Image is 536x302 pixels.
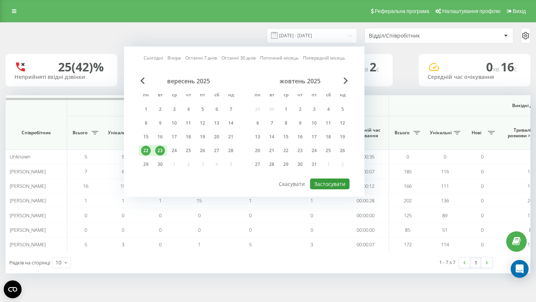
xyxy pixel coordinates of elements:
[393,130,411,136] span: Всього
[210,104,224,115] div: сб 6 вер 2025 р.
[221,54,256,61] a: Останні 30 днів
[444,153,446,160] span: 0
[342,193,389,208] td: 00:00:28
[493,65,501,73] span: хв
[141,160,151,169] div: 29
[84,153,87,160] span: 5
[310,179,350,189] button: Застосувати
[195,118,210,129] div: пт 12 вер 2025 р.
[153,131,167,142] div: вт 16 вер 2025 р.
[370,59,379,75] span: 2
[481,183,484,189] span: 0
[141,105,151,114] div: 1
[122,241,124,248] span: 3
[279,145,293,156] div: ср 22 жовт 2025 р.
[279,131,293,142] div: ср 15 жовт 2025 р.
[307,118,321,129] div: пт 10 жовт 2025 р.
[335,104,350,115] div: нд 5 жовт 2025 р.
[295,146,305,155] div: 23
[293,131,307,142] div: чт 16 жовт 2025 р.
[226,146,236,155] div: 28
[198,212,201,219] span: 0
[10,241,46,248] span: [PERSON_NAME]
[321,104,335,115] div: сб 4 жовт 2025 р.
[84,197,87,204] span: 1
[309,146,319,155] div: 24
[348,127,383,139] span: Середній час очікування
[139,159,153,170] div: пн 29 вер 2025 р.
[184,118,193,128] div: 11
[309,90,320,101] abbr: п’ятниця
[344,77,348,84] span: Next Month
[139,104,153,115] div: пн 1 вер 2025 р.
[481,168,484,175] span: 0
[293,118,307,129] div: чт 9 жовт 2025 р.
[307,104,321,115] div: пт 3 жовт 2025 р.
[323,132,333,142] div: 18
[321,131,335,142] div: сб 18 жовт 2025 р.
[12,130,60,136] span: Співробітник
[441,183,449,189] span: 111
[169,132,179,142] div: 17
[86,103,369,109] span: Вхідні дзвінки
[265,118,279,129] div: вт 7 жовт 2025 р.
[249,197,252,204] span: 1
[122,168,124,175] span: 6
[159,226,162,233] span: 0
[159,197,162,204] span: 1
[198,241,201,248] span: 1
[335,118,350,129] div: нд 12 жовт 2025 р.
[181,118,195,129] div: чт 11 вер 2025 р.
[249,226,252,233] span: 0
[153,159,167,170] div: вт 30 вер 2025 р.
[169,146,179,155] div: 24
[198,118,207,128] div: 12
[267,146,277,155] div: 21
[513,8,526,14] span: Вихід
[295,118,305,128] div: 9
[481,226,484,233] span: 0
[406,153,409,160] span: 0
[195,145,210,156] div: пт 26 вер 2025 р.
[10,183,46,189] span: [PERSON_NAME]
[212,132,221,142] div: 20
[338,118,347,128] div: 12
[428,74,521,80] div: Середній час очікування
[226,105,236,114] div: 7
[279,159,293,170] div: ср 29 жовт 2025 р.
[281,132,291,142] div: 15
[198,132,207,142] div: 19
[281,146,291,155] div: 22
[281,160,291,169] div: 29
[335,131,350,142] div: нд 19 жовт 2025 р.
[281,118,291,128] div: 8
[251,77,350,85] div: жовтень 2025
[338,105,347,114] div: 5
[10,197,46,204] span: [PERSON_NAME]
[9,259,50,266] span: Рядків на сторінці
[310,212,313,219] span: 0
[141,146,151,155] div: 22
[527,212,535,219] span: 125
[265,131,279,142] div: вт 14 жовт 2025 р.
[307,145,321,156] div: пт 24 жовт 2025 р.
[404,212,412,219] span: 125
[167,104,181,115] div: ср 3 вер 2025 р.
[467,130,486,136] span: Нові
[184,146,193,155] div: 25
[159,212,162,219] span: 0
[376,65,379,73] span: c
[279,104,293,115] div: ср 1 жовт 2025 р.
[153,118,167,129] div: вт 9 вер 2025 р.
[181,145,195,156] div: чт 25 вер 2025 р.
[120,183,125,189] span: 15
[441,168,449,175] span: 116
[441,241,449,248] span: 114
[84,226,87,233] span: 0
[481,153,484,160] span: 0
[198,226,201,233] span: 0
[253,132,262,142] div: 13
[310,241,313,248] span: 3
[15,74,108,80] div: Неприйняті вхідні дзвінки
[481,197,484,204] span: 0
